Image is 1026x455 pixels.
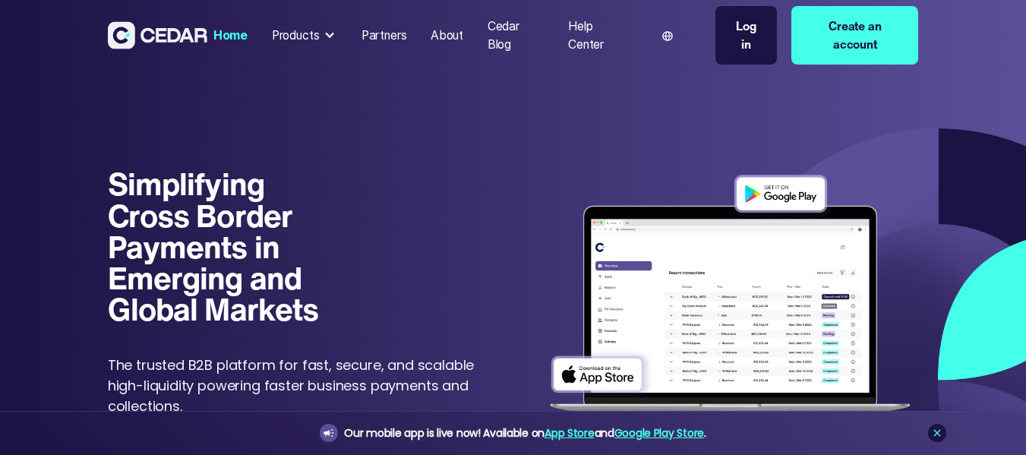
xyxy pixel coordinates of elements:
a: About [425,19,469,52]
a: Google Play Store [614,425,704,441]
div: Partners [361,27,407,45]
a: Cedar Blog [481,10,551,61]
img: world icon [662,31,673,42]
a: Log in [715,6,778,65]
div: Our mobile app is live now! Available on and . [344,424,706,443]
div: Log in [731,17,762,53]
img: announcement [323,427,335,439]
div: About [431,27,463,45]
a: Create an account [791,6,918,65]
a: Home [207,19,254,52]
a: Partners [355,19,412,52]
img: Dashboard of transactions [542,168,918,424]
div: Products [266,21,343,51]
h1: Simplifying Cross Border Payments in Emerging and Global Markets [108,168,333,324]
a: Help Center [562,10,635,61]
div: Home [213,27,248,45]
a: App Store [545,425,594,441]
div: Products [272,27,320,45]
div: Cedar Blog [488,17,545,53]
p: The trusted B2B platform for fast, secure, and scalable high-liquidity powering faster business p... [108,355,483,416]
div: Help Center [568,17,629,53]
